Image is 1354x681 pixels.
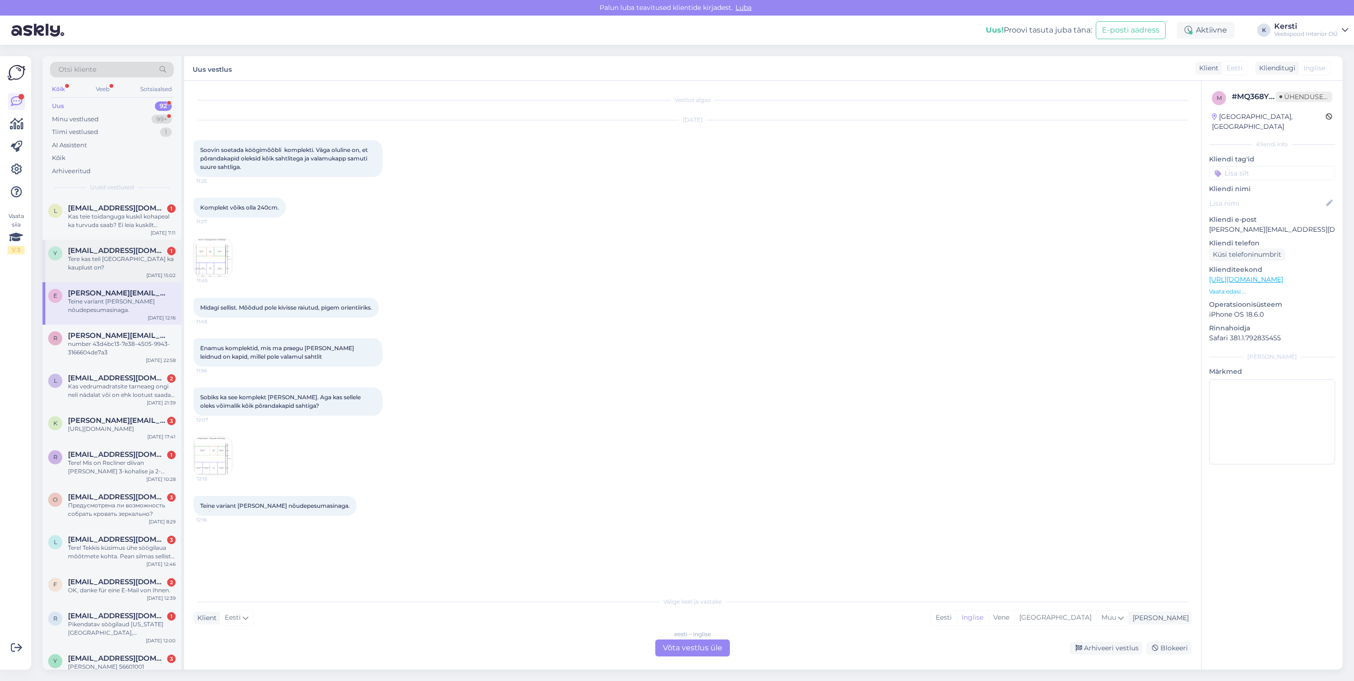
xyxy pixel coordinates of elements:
[1237,92,1279,101] font: MQ368YCS
[1209,154,1335,164] p: Kliendi tag'id
[1209,265,1335,275] p: Klienditeekond
[194,437,232,475] img: Manuse
[1209,140,1335,149] div: Kliendi info
[167,612,176,621] div: 1
[53,657,57,664] span: y
[68,255,176,272] div: Tere kas teil [GEOGRAPHIC_DATA] ka kauplust on?
[197,475,232,482] span: 12:15
[68,204,166,212] span: liivilents@hotmail.com
[54,377,57,384] span: l
[197,277,232,284] span: 11:45
[1014,611,1096,625] div: [GEOGRAPHIC_DATA]
[600,3,733,12] font: Palun luba teavitused klientide kirjadest.
[1129,613,1189,623] div: [PERSON_NAME]
[1004,25,1092,34] font: Proovi tasuta juba täna:
[54,538,57,546] span: l
[68,416,166,425] span: kristi.jeeger@gmail.com
[68,374,166,382] span: lilja18@hotmail.com
[160,127,172,137] div: 1
[1212,112,1293,131] font: [GEOGRAPHIC_DATA], [GEOGRAPHIC_DATA]
[50,83,67,95] div: Kõik
[1303,63,1325,73] span: Inglise
[167,451,176,459] div: 1
[1209,310,1335,319] p: iPhone OS 18.6.0
[1209,275,1283,284] a: [URL][DOMAIN_NAME]
[1274,23,1338,30] div: Kersti
[1217,94,1222,101] span: m
[956,611,988,625] div: Inglise
[1255,63,1295,73] div: Klienditugi
[53,581,57,588] span: f
[53,292,57,299] span: e
[53,496,58,503] span: o
[193,62,232,75] label: Uus vestlus
[1195,63,1219,73] div: Klient
[167,493,176,502] div: 3
[1209,225,1335,235] p: [PERSON_NAME][EMAIL_ADDRESS][DOMAIN_NAME]
[68,450,166,459] span: raudseppkerli@gmail.com
[8,212,25,229] font: Vaata siia
[54,207,57,214] span: l
[1210,198,1324,209] input: Lisa nimi
[1209,333,1335,343] p: Safari 381.1.792835455
[53,420,58,427] span: k
[152,115,172,124] div: 99+
[147,399,176,406] div: [DATE] 21:39
[68,654,166,663] span: ylo.tammae@gmail.com
[68,663,176,671] div: [PERSON_NAME] 56601001
[68,620,176,637] div: Pikendatav söögilaud [US_STATE][GEOGRAPHIC_DATA], 160/203x90xK77 cm Ole esimene arvustaja 20,40 €...
[196,218,232,225] span: 11:27
[167,536,176,544] div: 3
[194,613,217,623] div: Klient
[167,247,176,255] div: 1
[1209,166,1335,180] input: Lisa silt
[167,204,176,213] div: 1
[1096,21,1166,39] button: E-posti aadress
[1084,644,1139,652] font: Arhiveeri vestlus
[147,595,176,602] div: [DATE] 12:39
[1209,367,1335,377] p: Märkmed
[68,586,176,595] div: OK, danke für eine E-Mail von Ihnen.
[146,561,176,568] div: [DATE] 12:46
[1196,25,1227,34] font: Aktiivne
[68,297,176,314] div: Teine variant [PERSON_NAME] nõudepesumasinaga.
[988,611,1014,625] div: Vene
[1209,184,1335,194] p: Kliendi nimi
[68,331,166,340] span: roland.kiristaja@gmail.com
[167,417,176,425] div: 3
[138,83,174,95] div: Sotsiaalsed
[52,115,99,124] div: Minu vestlused
[167,374,176,383] div: 2
[68,246,166,255] span: ykrigulson@gmail.com
[194,239,232,277] img: Manuse
[167,578,176,587] div: 2
[200,394,362,409] span: Sobiks ka see komplekt [PERSON_NAME]. Aga kas sellele oleks võimalik kõik põrandakapid sahtiga?
[1209,300,1335,310] p: Operatsioonisüsteem
[663,643,722,652] font: Võta vestlus üle
[8,246,25,254] div: 1 / 3
[1274,30,1338,38] div: Veebipood Interior OÜ
[52,127,98,137] div: Tiimi vestlused
[68,340,176,357] div: number 43d4bc13-7e38-4505-9943-3166604de7a3
[674,630,711,639] div: eesti – inglise
[200,204,279,211] span: Komplekt võiks olla 240cm.
[167,655,176,663] div: 3
[68,612,166,620] span: rasuene@gmail.com
[68,578,166,586] span: fam.mesdag@t-online.de
[196,416,232,423] span: 12:07
[68,459,176,476] div: Tere! Mis on Recliner diivan [PERSON_NAME] 3-kohalise ja 2-kohalise laius? Mis materjalist on [PE...
[53,454,58,461] span: r
[53,335,58,342] span: r
[200,345,355,360] span: Enamus komplektid, mis ma praegu [PERSON_NAME] leidnud on kapid, millel pole valamul sahtlit
[1209,353,1335,361] div: [PERSON_NAME]
[59,65,96,75] span: Otsi kliente
[68,493,166,501] span: oshaparova@gmail.com
[1227,63,1243,73] span: Eesti
[149,518,176,525] div: [DATE] 8:29
[196,318,232,325] span: 11:45
[1209,215,1335,225] p: Kliendi e-post
[931,611,956,625] div: Eesti
[1209,248,1285,261] div: Küsi telefoninumbrit
[733,3,754,12] span: Luba
[68,425,176,433] div: [URL][DOMAIN_NAME]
